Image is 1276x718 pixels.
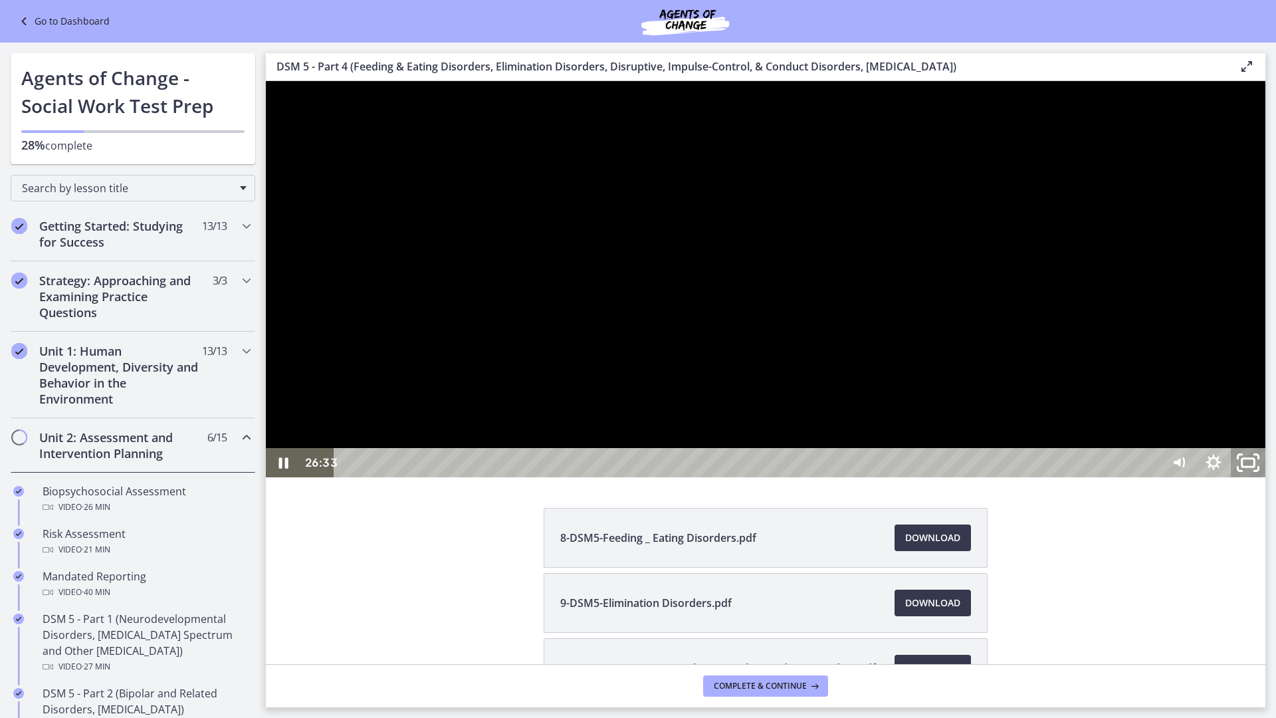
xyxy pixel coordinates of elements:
[560,660,876,676] span: 10-DSM5-Disruptive, Impulse-Control, _ Conduct Disorders.pdf
[11,343,27,359] i: Completed
[11,218,27,234] i: Completed
[43,611,250,675] div: DSM 5 - Part 1 (Neurodevelopmental Disorders, [MEDICAL_DATA] Spectrum and Other [MEDICAL_DATA])
[82,584,110,600] span: · 40 min
[82,542,110,558] span: · 21 min
[43,542,250,558] div: Video
[39,429,201,461] h2: Unit 2: Assessment and Intervention Planning
[21,137,45,153] span: 28%
[207,429,227,445] span: 6 / 15
[13,614,24,624] i: Completed
[895,655,971,681] a: Download
[82,499,110,515] span: · 26 min
[13,688,24,699] i: Completed
[43,483,250,515] div: Biopsychosocial Assessment
[605,5,765,37] img: Agents of Change
[896,367,930,396] button: Mute
[43,659,250,675] div: Video
[22,181,233,195] span: Search by lesson title
[43,499,250,515] div: Video
[703,675,828,697] button: Complete & continue
[965,367,1000,396] button: Unfullscreen
[895,590,971,616] a: Download
[13,571,24,582] i: Completed
[43,584,250,600] div: Video
[82,659,110,675] span: · 27 min
[43,568,250,600] div: Mandated Reporting
[213,273,227,289] span: 3 / 3
[11,175,255,201] div: Search by lesson title
[13,529,24,539] i: Completed
[930,367,965,396] button: Show settings menu
[905,660,960,676] span: Download
[202,218,227,234] span: 13 / 13
[39,343,201,407] h2: Unit 1: Human Development, Diversity and Behavior in the Environment
[905,595,960,611] span: Download
[202,343,227,359] span: 13 / 13
[13,486,24,497] i: Completed
[905,530,960,546] span: Download
[43,526,250,558] div: Risk Assessment
[21,64,245,120] h1: Agents of Change - Social Work Test Prep
[895,525,971,551] a: Download
[714,681,807,691] span: Complete & continue
[560,595,732,611] span: 9-DSM5-Elimination Disorders.pdf
[266,81,1265,477] iframe: Video Lesson
[39,273,201,320] h2: Strategy: Approaching and Examining Practice Questions
[560,530,756,546] span: 8-DSM5-Feeding _ Eating Disorders.pdf
[39,218,201,250] h2: Getting Started: Studying for Success
[16,13,110,29] a: Go to Dashboard
[11,273,27,289] i: Completed
[21,137,245,154] p: complete
[276,59,1218,74] h3: DSM 5 - Part 4 (Feeding & Eating Disorders, Elimination Disorders, Disruptive, Impulse-Control, &...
